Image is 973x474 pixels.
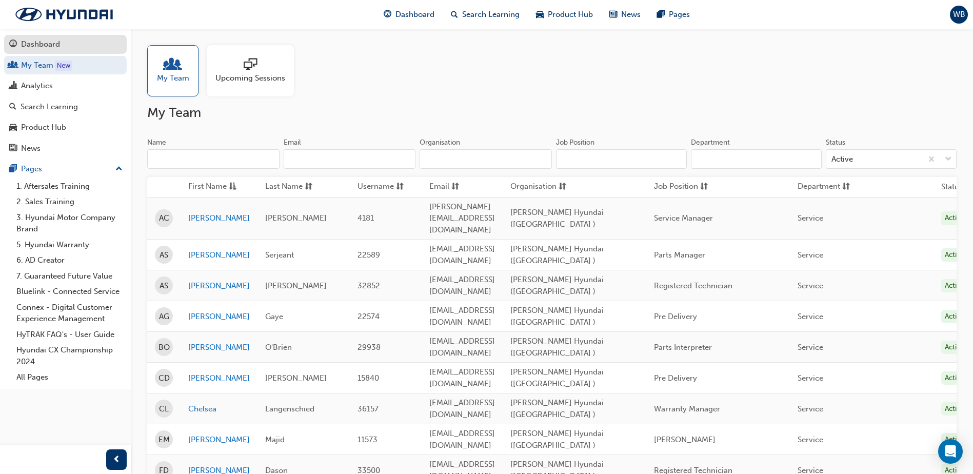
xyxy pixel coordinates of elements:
[654,312,697,321] span: Pre Delivery
[691,149,822,169] input: Department
[265,181,303,193] span: Last Name
[941,310,968,324] div: Active
[451,181,459,193] span: sorting-icon
[654,373,697,383] span: Pre Delivery
[215,72,285,84] span: Upcoming Sessions
[265,373,327,383] span: [PERSON_NAME]
[55,61,72,71] div: Tooltip anchor
[953,9,965,21] span: WB
[113,453,121,466] span: prev-icon
[609,8,617,21] span: news-icon
[147,105,957,121] h2: My Team
[12,179,127,194] a: 1. Aftersales Training
[5,4,123,25] a: Trak
[700,181,708,193] span: sorting-icon
[548,9,593,21] span: Product Hub
[12,210,127,237] a: 3. Hyundai Motor Company Brand
[265,250,294,260] span: Serjeant
[9,82,17,91] span: chart-icon
[4,118,127,137] a: Product Hub
[12,284,127,300] a: Bluelink - Connected Service
[950,6,968,24] button: WB
[420,137,460,148] div: Organisation
[188,181,227,193] span: First Name
[941,248,968,262] div: Active
[160,249,168,261] span: AS
[429,244,495,265] span: [EMAIL_ADDRESS][DOMAIN_NAME]
[358,373,379,383] span: 15840
[941,279,968,293] div: Active
[510,429,604,450] span: [PERSON_NAME] Hyundai ([GEOGRAPHIC_DATA] )
[429,398,495,419] span: [EMAIL_ADDRESS][DOMAIN_NAME]
[4,76,127,95] a: Analytics
[12,300,127,327] a: Connex - Digital Customer Experience Management
[654,213,713,223] span: Service Manager
[396,181,404,193] span: sorting-icon
[4,35,127,54] a: Dashboard
[4,33,127,160] button: DashboardMy TeamAnalyticsSearch LearningProduct HubNews
[188,342,250,353] a: [PERSON_NAME]
[9,103,16,112] span: search-icon
[798,312,823,321] span: Service
[358,181,394,193] span: Username
[21,122,66,133] div: Product Hub
[510,398,604,419] span: [PERSON_NAME] Hyundai ([GEOGRAPHIC_DATA] )
[244,58,257,72] span: sessionType_ONLINE_URL-icon
[621,9,641,21] span: News
[147,45,207,96] a: My Team
[265,213,327,223] span: [PERSON_NAME]
[21,143,41,154] div: News
[157,72,189,84] span: My Team
[654,435,716,444] span: [PERSON_NAME]
[842,181,850,193] span: sorting-icon
[654,404,720,413] span: Warranty Manager
[4,160,127,179] button: Pages
[798,181,854,193] button: Departmentsorting-icon
[510,208,604,229] span: [PERSON_NAME] Hyundai ([GEOGRAPHIC_DATA] )
[9,144,17,153] span: news-icon
[358,312,380,321] span: 22574
[265,181,322,193] button: Last Namesorting-icon
[9,123,17,132] span: car-icon
[429,337,495,358] span: [EMAIL_ADDRESS][DOMAIN_NAME]
[798,343,823,352] span: Service
[9,165,17,174] span: pages-icon
[188,280,250,292] a: [PERSON_NAME]
[284,149,416,169] input: Email
[649,4,698,25] a: pages-iconPages
[510,275,604,296] span: [PERSON_NAME] Hyundai ([GEOGRAPHIC_DATA] )
[158,434,170,446] span: EM
[188,434,250,446] a: [PERSON_NAME]
[798,373,823,383] span: Service
[798,435,823,444] span: Service
[21,101,78,113] div: Search Learning
[159,212,169,224] span: AC
[4,139,127,158] a: News
[510,337,604,358] span: [PERSON_NAME] Hyundai ([GEOGRAPHIC_DATA] )
[188,181,245,193] button: First Nameasc-icon
[358,250,380,260] span: 22589
[941,402,968,416] div: Active
[536,8,544,21] span: car-icon
[798,213,823,223] span: Service
[691,137,730,148] div: Department
[265,343,292,352] span: O'Brien
[12,369,127,385] a: All Pages
[147,149,280,169] input: Name
[9,40,17,49] span: guage-icon
[358,404,379,413] span: 36157
[429,181,486,193] button: Emailsorting-icon
[395,9,434,21] span: Dashboard
[945,153,952,166] span: down-icon
[358,343,381,352] span: 29938
[798,404,823,413] span: Service
[826,137,845,148] div: Status
[188,249,250,261] a: [PERSON_NAME]
[147,137,166,148] div: Name
[12,252,127,268] a: 6. AD Creator
[654,281,732,290] span: Registered Technician
[528,4,601,25] a: car-iconProduct Hub
[265,404,314,413] span: Langenschied
[941,341,968,354] div: Active
[159,403,169,415] span: CL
